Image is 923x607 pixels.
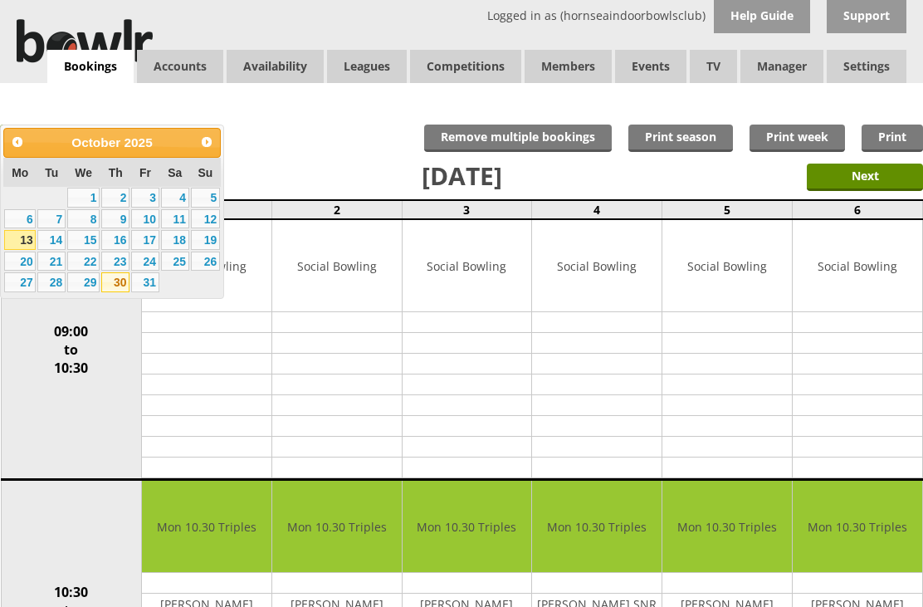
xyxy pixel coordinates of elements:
[424,125,612,152] input: Remove multiple bookings
[793,481,922,573] td: Mon 10.30 Triples
[161,188,189,208] a: 4
[75,166,92,179] span: Wednesday
[168,166,182,179] span: Saturday
[227,50,324,83] a: Availability
[662,481,792,573] td: Mon 10.30 Triples
[109,166,123,179] span: Thursday
[628,125,733,152] a: Print season
[402,200,532,219] td: 3
[271,200,402,219] td: 2
[327,50,407,83] a: Leagues
[67,272,100,292] a: 29
[139,166,151,179] span: Friday
[67,209,100,229] a: 8
[191,252,220,272] a: 26
[67,230,100,250] a: 15
[191,209,220,229] a: 12
[750,125,845,152] a: Print week
[4,272,36,292] a: 27
[1,219,142,480] td: 09:00 to 10:30
[272,481,402,573] td: Mon 10.30 Triples
[161,252,189,272] a: 25
[131,209,159,229] a: 10
[4,252,36,272] a: 20
[67,252,100,272] a: 22
[131,272,159,292] a: 31
[410,50,521,83] a: Competitions
[71,135,120,149] span: October
[6,130,29,154] a: Prev
[37,272,66,292] a: 28
[131,188,159,208] a: 3
[191,188,220,208] a: 5
[532,481,662,573] td: Mon 10.30 Triples
[807,164,923,191] input: Next
[662,220,792,312] td: Social Bowling
[142,481,271,573] td: Mon 10.30 Triples
[125,135,153,149] span: 2025
[690,50,737,83] span: TV
[47,50,134,84] a: Bookings
[37,252,66,272] a: 21
[161,230,189,250] a: 18
[195,130,218,154] a: Next
[200,135,213,149] span: Next
[161,209,189,229] a: 11
[37,209,66,229] a: 7
[615,50,686,83] a: Events
[101,272,129,292] a: 30
[525,50,612,83] span: Members
[4,209,36,229] a: 6
[272,220,402,312] td: Social Bowling
[403,481,532,573] td: Mon 10.30 Triples
[101,230,129,250] a: 16
[131,252,159,272] a: 24
[862,125,923,152] a: Print
[37,230,66,250] a: 14
[12,166,28,179] span: Monday
[532,200,662,219] td: 4
[827,50,906,83] span: Settings
[403,220,532,312] td: Social Bowling
[45,166,58,179] span: Tuesday
[793,220,922,312] td: Social Bowling
[198,166,212,179] span: Sunday
[67,188,100,208] a: 1
[662,200,792,219] td: 5
[131,230,159,250] a: 17
[101,188,129,208] a: 2
[4,230,36,250] a: 13
[11,135,24,149] span: Prev
[740,50,823,83] span: Manager
[101,252,129,272] a: 23
[137,50,223,83] span: Accounts
[532,220,662,312] td: Social Bowling
[792,200,922,219] td: 6
[191,230,220,250] a: 19
[101,209,129,229] a: 9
